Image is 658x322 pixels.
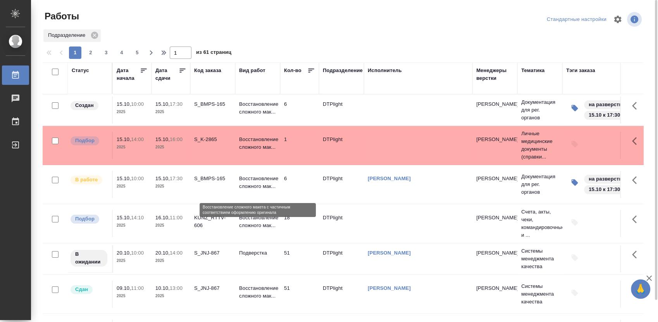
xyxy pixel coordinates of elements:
[100,49,112,57] span: 3
[117,136,131,142] p: 15.10,
[155,183,186,190] p: 2025
[131,285,144,291] p: 11:00
[131,101,144,107] p: 10:00
[589,186,620,193] p: 15.10 к 17:30
[608,10,627,29] span: Настроить таблицу
[131,250,144,256] p: 10:00
[368,67,402,74] div: Исполнитель
[566,174,583,191] button: Изменить тэги
[70,284,108,295] div: Менеджер проверил работу исполнителя, передает ее на следующий этап
[84,49,97,57] span: 2
[476,67,513,82] div: Менеджеры верстки
[170,136,183,142] p: 16:00
[368,250,411,256] a: [PERSON_NAME]
[476,214,513,222] p: [PERSON_NAME]
[75,215,95,223] p: Подбор
[43,10,79,22] span: Работы
[631,279,650,299] button: 🙏
[100,46,112,59] button: 3
[476,284,513,292] p: [PERSON_NAME]
[566,214,583,231] button: Добавить тэги
[170,285,183,291] p: 13:00
[521,208,558,239] p: Счета, акты, чеки, командировочные и ...
[155,136,170,142] p: 15.10,
[194,284,231,292] div: S_JNJ-867
[589,175,624,183] p: на разверстке
[117,183,148,190] p: 2025
[589,111,620,119] p: 15.10 к 17:30
[117,285,131,291] p: 09.10,
[566,67,595,74] div: Тэги заказа
[627,281,646,299] button: Здесь прячутся важные кнопки
[239,67,265,74] div: Вид работ
[194,67,221,74] div: Код заказа
[521,282,558,306] p: Системы менеджмента качества
[155,285,170,291] p: 10.10,
[155,222,186,229] p: 2025
[75,137,95,145] p: Подбор
[70,214,108,224] div: Можно подбирать исполнителей
[155,257,186,265] p: 2025
[239,100,276,116] p: Восстановление сложного мак...
[155,176,170,181] p: 15.10,
[368,285,411,291] a: [PERSON_NAME]
[368,176,411,181] a: [PERSON_NAME]
[476,249,513,257] p: [PERSON_NAME]
[566,136,583,153] button: Добавить тэги
[75,176,98,184] p: В работе
[84,46,97,59] button: 2
[43,29,101,42] div: Подразделение
[48,31,88,39] p: Подразделение
[239,284,276,300] p: Восстановление сложного мак...
[239,136,276,151] p: Восстановление сложного мак...
[131,136,144,142] p: 14:00
[280,171,319,198] td: 6
[280,210,319,237] td: 18
[72,67,89,74] div: Статус
[194,136,231,143] div: S_K-2865
[566,100,583,117] button: Изменить тэги
[194,175,231,183] div: S_BMPS-165
[476,100,513,108] p: [PERSON_NAME]
[627,210,646,229] button: Здесь прячутся важные кнопки
[70,249,108,267] div: Исполнитель назначен, приступать к работе пока рано
[566,284,583,301] button: Добавить тэги
[194,100,231,108] div: S_BMPS-165
[566,249,583,266] button: Добавить тэги
[280,245,319,272] td: 51
[117,176,131,181] p: 15.10,
[155,143,186,151] p: 2025
[319,96,364,124] td: DTPlight
[319,281,364,308] td: DTPlight
[117,101,131,107] p: 15.10,
[476,175,513,183] p: [PERSON_NAME]
[70,100,108,111] div: Заказ еще не согласован с клиентом, искать исполнителей рано
[155,101,170,107] p: 15.10,
[70,136,108,146] div: Можно подбирать исполнителей
[115,46,128,59] button: 4
[170,215,183,220] p: 11:00
[70,175,108,185] div: Исполнитель выполняет работу
[75,286,88,293] p: Сдан
[155,108,186,116] p: 2025
[280,96,319,124] td: 6
[75,250,103,266] p: В ожидании
[634,281,647,297] span: 🙏
[521,98,558,122] p: Документация для рег. органов
[117,292,148,300] p: 2025
[280,132,319,159] td: 1
[117,215,131,220] p: 15.10,
[521,130,558,161] p: Личные медицинские документы (справки...
[627,96,646,115] button: Здесь прячутся важные кнопки
[117,67,140,82] div: Дата начала
[170,101,183,107] p: 17:30
[323,67,363,74] div: Подразделение
[319,210,364,237] td: DTPlight
[319,245,364,272] td: DTPlight
[155,215,170,220] p: 16.10,
[131,176,144,181] p: 10:00
[75,102,94,109] p: Создан
[521,247,558,270] p: Системы менеджмента качества
[589,101,624,108] p: на разверстке
[284,67,301,74] div: Кол-во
